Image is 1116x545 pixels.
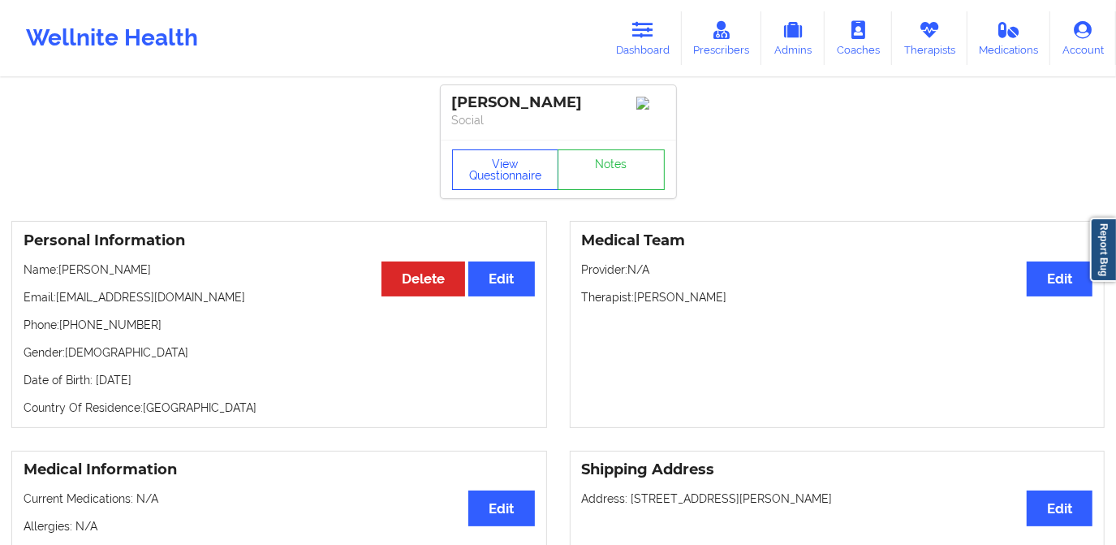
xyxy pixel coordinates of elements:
[24,400,535,416] p: Country Of Residence: [GEOGRAPHIC_DATA]
[582,262,1093,278] p: Provider: N/A
[1050,11,1116,65] a: Account
[452,149,559,190] button: View Questionnaire
[636,97,665,110] img: Image%2Fplaceholer-image.png
[967,11,1051,65] a: Medications
[452,112,665,128] p: Social
[892,11,967,65] a: Therapists
[24,317,535,333] p: Phone: [PHONE_NUMBER]
[381,262,465,296] button: Delete
[582,461,1093,479] h3: Shipping Address
[1027,491,1092,526] button: Edit
[24,491,535,507] p: Current Medications: N/A
[582,231,1093,250] h3: Medical Team
[24,344,535,361] p: Gender: [DEMOGRAPHIC_DATA]
[825,11,892,65] a: Coaches
[582,491,1093,507] p: Address: [STREET_ADDRESS][PERSON_NAME]
[682,11,762,65] a: Prescribers
[24,372,535,388] p: Date of Birth: [DATE]
[24,461,535,479] h3: Medical Information
[604,11,682,65] a: Dashboard
[24,231,535,250] h3: Personal Information
[582,289,1093,305] p: Therapist: [PERSON_NAME]
[761,11,825,65] a: Admins
[1090,218,1116,282] a: Report Bug
[468,262,534,296] button: Edit
[24,262,535,278] p: Name: [PERSON_NAME]
[1027,262,1092,296] button: Edit
[24,518,535,534] p: Allergies: N/A
[558,149,665,190] a: Notes
[468,491,534,526] button: Edit
[24,289,535,305] p: Email: [EMAIL_ADDRESS][DOMAIN_NAME]
[452,93,665,112] div: [PERSON_NAME]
